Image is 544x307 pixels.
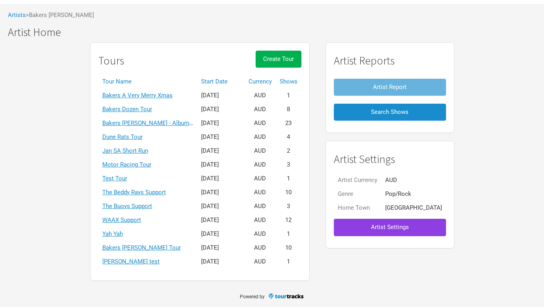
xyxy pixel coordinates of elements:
td: AUD [245,213,276,227]
td: 23 [276,116,301,130]
td: AUD [245,255,276,269]
button: Artist Report [334,79,446,96]
a: Bakers [PERSON_NAME] - Album Tour [102,119,203,127]
button: Artist Settings [334,219,446,236]
a: The Buoys Support [102,203,152,210]
td: [DATE] [197,89,245,102]
td: [DATE] [197,255,245,269]
span: Artist Settings [371,224,409,231]
td: [DATE] [197,158,245,172]
td: [DATE] [197,116,245,130]
a: Bakers A Very Merry Xmas [102,92,173,99]
td: [DATE] [197,144,245,158]
h1: Artist Reports [334,55,446,67]
td: AUD [245,241,276,255]
a: Artists [8,11,26,19]
a: [PERSON_NAME] test [102,258,160,265]
td: [DATE] [197,199,245,213]
td: AUD [245,186,276,199]
th: Shows [276,75,301,89]
td: AUD [245,102,276,116]
a: Artist Settings [334,215,446,240]
a: Test Tour [102,175,127,182]
td: 3 [276,199,301,213]
td: 1 [276,255,301,269]
a: WAAX Support [102,216,141,224]
td: 8 [276,102,301,116]
td: [DATE] [197,227,245,241]
th: Currency [245,75,276,89]
span: Powered by [240,294,265,299]
a: Bakers Dozen Tour [102,106,152,113]
h1: Artist Home [8,26,544,38]
td: 1 [276,89,301,102]
button: Search Shows [334,104,446,121]
a: Create Tour [256,51,301,75]
td: Pop/Rock [381,187,446,201]
td: Artist Currency [334,173,381,187]
td: AUD [245,172,276,186]
td: AUD [245,199,276,213]
a: Artist Report [334,75,446,100]
a: Bakers [PERSON_NAME] Tour [102,244,181,251]
td: 4 [276,130,301,144]
td: [DATE] [197,241,245,255]
a: Dune Rats Tour [102,133,143,140]
td: 12 [276,213,301,227]
a: Jan SA Short Run [102,147,148,154]
td: 2 [276,144,301,158]
td: AUD [245,89,276,102]
td: [DATE] [197,130,245,144]
td: Home Town [334,201,381,215]
td: AUD [245,116,276,130]
th: Start Date [197,75,245,89]
h1: Artist Settings [334,153,446,165]
span: > Bakers [PERSON_NAME] [26,12,94,18]
td: [DATE] [197,213,245,227]
img: TourTracks [268,293,304,299]
a: Search Shows [334,100,446,125]
span: Search Shows [371,108,408,116]
td: [DATE] [197,186,245,199]
button: Create Tour [256,51,301,68]
td: AUD [245,130,276,144]
td: [DATE] [197,172,245,186]
td: 1 [276,227,301,241]
td: 3 [276,158,301,172]
td: [DATE] [197,102,245,116]
th: Tour Name [98,75,197,89]
td: [GEOGRAPHIC_DATA] [381,201,446,215]
td: 10 [276,186,301,199]
td: AUD [245,227,276,241]
span: Artist Report [373,83,407,91]
td: Genre [334,187,381,201]
h1: Tours [98,55,124,67]
td: AUD [381,173,446,187]
a: The Beddy Rays Support [102,189,166,196]
a: Motor Racing Tour [102,161,151,168]
span: Create Tour [263,55,294,63]
td: 10 [276,241,301,255]
td: AUD [245,158,276,172]
td: AUD [245,144,276,158]
a: Yah Yah [102,230,123,237]
td: 1 [276,172,301,186]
